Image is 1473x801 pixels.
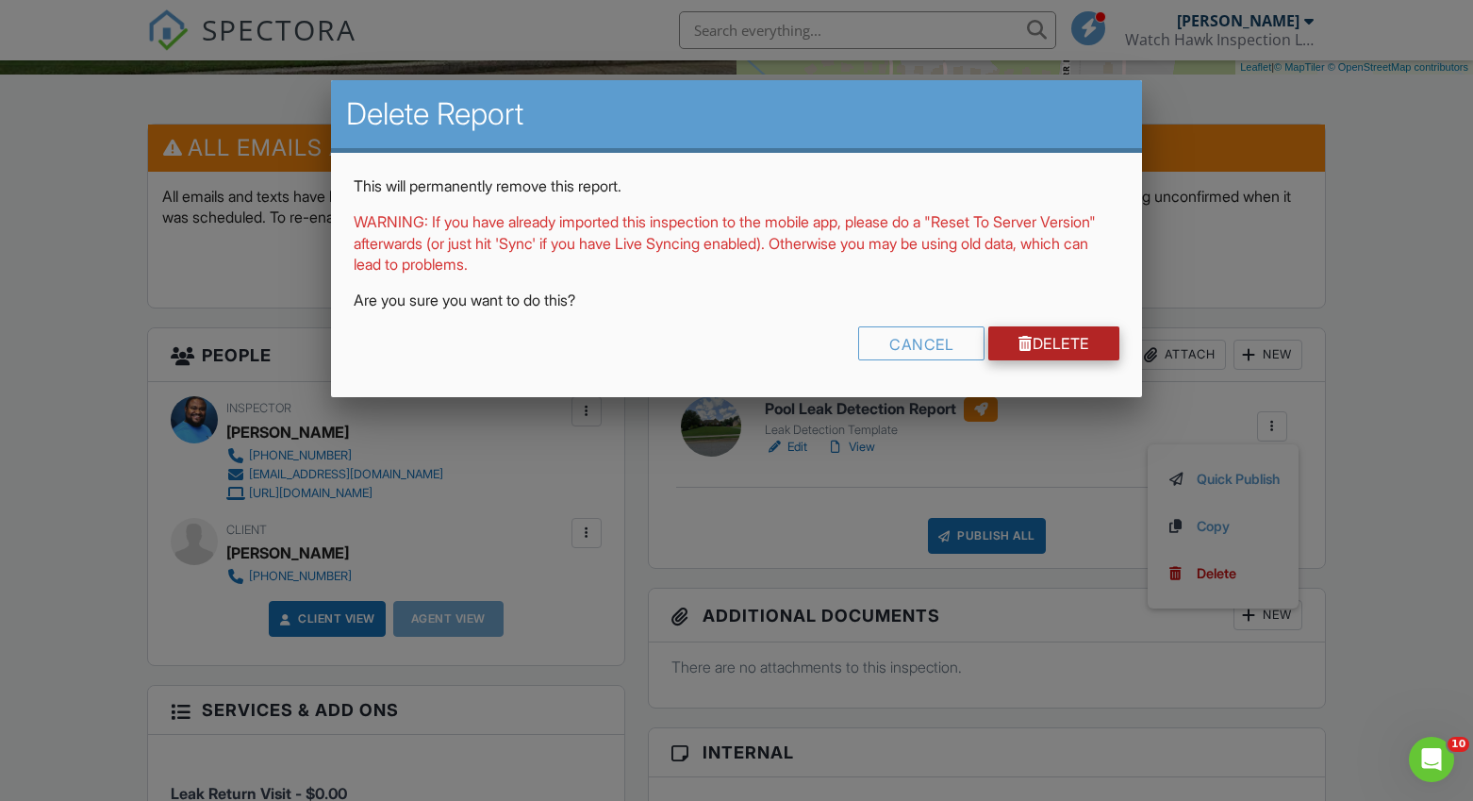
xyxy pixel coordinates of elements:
h2: Delete Report [346,95,1126,133]
p: Are you sure you want to do this? [354,290,1118,310]
div: Cancel [858,326,985,360]
p: This will permanently remove this report. [354,175,1118,196]
a: Delete [988,326,1119,360]
iframe: Intercom live chat [1409,737,1454,782]
p: WARNING: If you have already imported this inspection to the mobile app, please do a "Reset To Se... [354,211,1118,275]
span: 10 [1448,737,1469,752]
